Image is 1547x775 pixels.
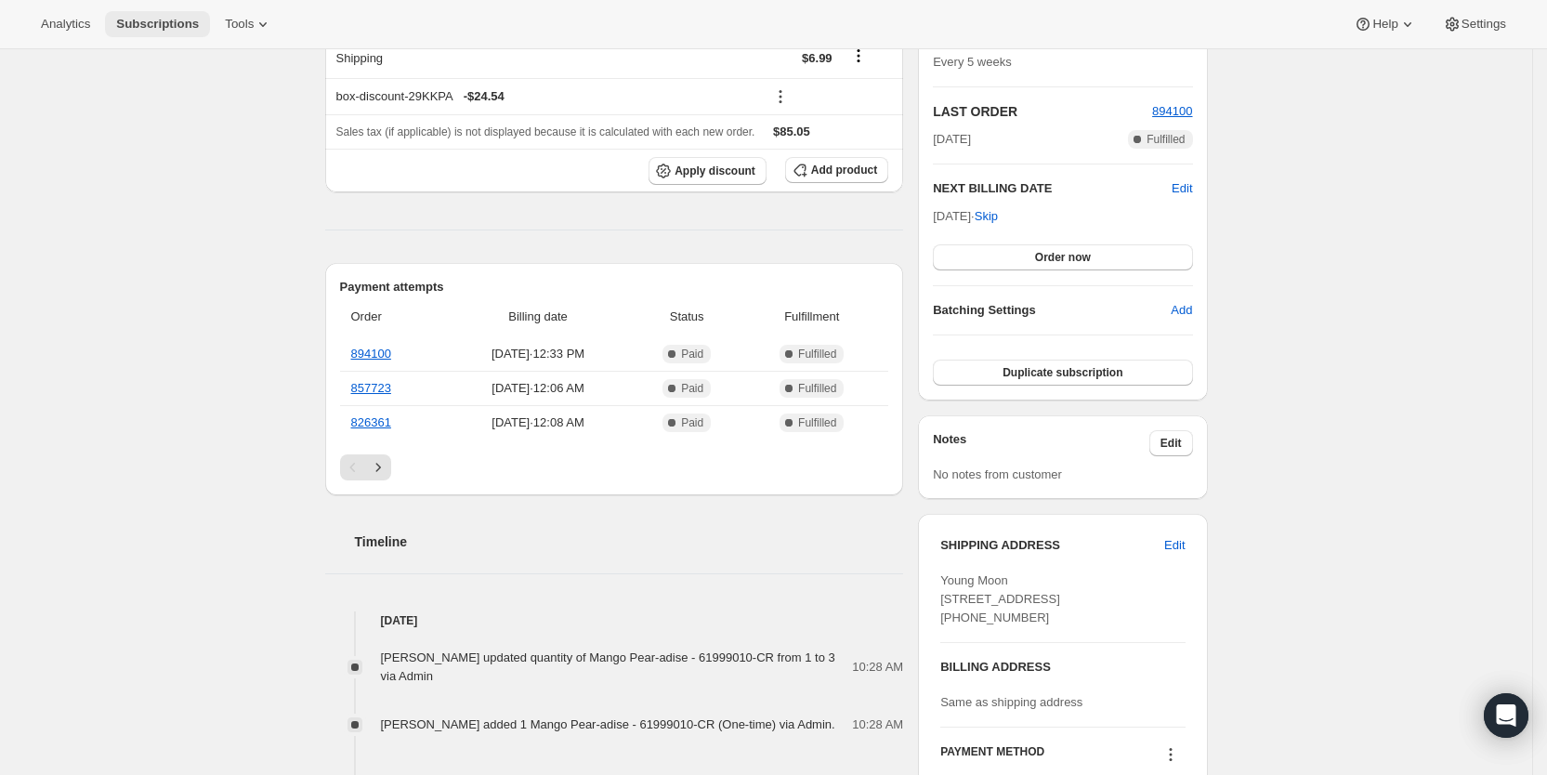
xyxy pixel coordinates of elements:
[933,467,1062,481] span: No notes from customer
[681,415,703,430] span: Paid
[336,125,755,138] span: Sales tax (if applicable) is not displayed because it is calculated with each new order.
[933,209,998,223] span: [DATE] ·
[681,381,703,396] span: Paid
[852,716,903,734] span: 10:28 AM
[746,308,877,326] span: Fulfillment
[802,51,832,65] span: $6.99
[1171,301,1192,320] span: Add
[940,695,1082,709] span: Same as shipping address
[381,717,835,731] span: [PERSON_NAME] added 1 Mango Pear-adise - 61999010-CR (One-time) via Admin.
[1343,11,1427,37] button: Help
[940,573,1060,624] span: Young Moon [STREET_ADDRESS] [PHONE_NUMBER]
[785,157,888,183] button: Add product
[351,347,391,361] a: 894100
[1149,430,1193,456] button: Edit
[351,381,391,395] a: 857723
[1372,17,1397,32] span: Help
[649,157,767,185] button: Apply discount
[336,87,755,106] div: box-discount-29KKPA
[225,17,254,32] span: Tools
[1172,179,1192,198] button: Edit
[340,278,889,296] h2: Payment attempts
[638,308,735,326] span: Status
[41,17,90,32] span: Analytics
[773,125,810,138] span: $85.05
[325,611,904,630] h4: [DATE]
[933,360,1192,386] button: Duplicate subscription
[798,415,836,430] span: Fulfilled
[340,454,889,480] nav: Pagination
[940,536,1164,555] h3: SHIPPING ADDRESS
[933,301,1171,320] h6: Batching Settings
[964,202,1009,231] button: Skip
[798,347,836,361] span: Fulfilled
[933,244,1192,270] button: Order now
[933,179,1172,198] h2: NEXT BILLING DATE
[933,102,1152,121] h2: LAST ORDER
[1035,250,1091,265] span: Order now
[852,658,903,676] span: 10:28 AM
[933,430,1149,456] h3: Notes
[116,17,199,32] span: Subscriptions
[1160,436,1182,451] span: Edit
[1147,132,1185,147] span: Fulfilled
[675,164,755,178] span: Apply discount
[449,379,627,398] span: [DATE] · 12:06 AM
[1160,296,1203,325] button: Add
[449,414,627,432] span: [DATE] · 12:08 AM
[1484,693,1528,738] div: Open Intercom Messenger
[1003,365,1122,380] span: Duplicate subscription
[933,55,1012,69] span: Every 5 weeks
[811,163,877,177] span: Add product
[449,308,627,326] span: Billing date
[1152,104,1192,118] a: 894100
[105,11,210,37] button: Subscriptions
[351,415,391,429] a: 826361
[681,347,703,361] span: Paid
[464,87,505,106] span: - $24.54
[798,381,836,396] span: Fulfilled
[1432,11,1517,37] button: Settings
[1152,102,1192,121] button: 894100
[933,130,971,149] span: [DATE]
[214,11,283,37] button: Tools
[30,11,101,37] button: Analytics
[449,345,627,363] span: [DATE] · 12:33 PM
[340,296,444,337] th: Order
[355,532,904,551] h2: Timeline
[844,46,873,66] button: Shipping actions
[325,37,560,78] th: Shipping
[365,454,391,480] button: Next
[1462,17,1506,32] span: Settings
[1164,536,1185,555] span: Edit
[975,207,998,226] span: Skip
[1153,531,1196,560] button: Edit
[940,658,1185,676] h3: BILLING ADDRESS
[381,650,835,683] span: [PERSON_NAME] updated quantity of Mango Pear-adise - 61999010-CR from 1 to 3 via Admin
[940,744,1044,769] h3: PAYMENT METHOD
